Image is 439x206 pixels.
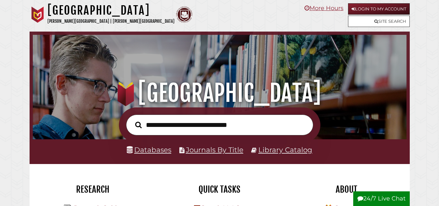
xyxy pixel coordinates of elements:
button: Search [132,120,145,130]
a: Databases [127,145,171,154]
a: More Hours [304,5,343,12]
h2: About [288,184,405,195]
a: Journals By Title [186,145,243,154]
a: Site Search [348,16,410,27]
h2: Quick Tasks [161,184,278,195]
img: Calvin University [30,7,46,23]
img: Calvin Theological Seminary [176,7,192,23]
h1: [GEOGRAPHIC_DATA] [39,79,400,107]
a: Login to My Account [348,3,410,15]
h1: [GEOGRAPHIC_DATA] [47,3,174,18]
a: Library Catalog [258,145,312,154]
h2: Research [34,184,151,195]
p: [PERSON_NAME][GEOGRAPHIC_DATA] | [PERSON_NAME][GEOGRAPHIC_DATA] [47,18,174,25]
i: Search [135,121,142,129]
